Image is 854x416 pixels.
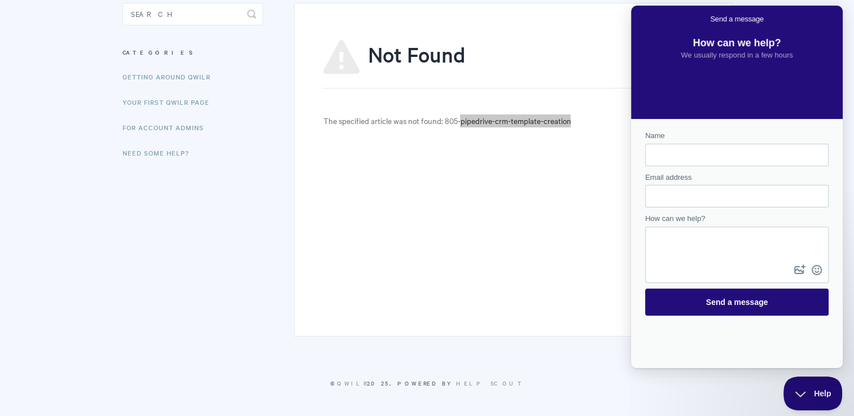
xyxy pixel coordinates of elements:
p: The specified article was not found: 805-pipedrive-crm-template-creation [323,114,703,127]
a: Help Scout [456,379,524,387]
a: For Account Admins [122,116,212,139]
a: Getting Around Qwilr [122,65,219,88]
a: Your First Qwilr Page [122,91,218,113]
iframe: Help Scout Beacon - Close [783,377,843,410]
a: Need Some Help? [122,141,198,164]
span: Powered by [397,379,524,387]
a: Qwilr [337,379,367,387]
h1: Not Found [323,40,703,88]
input: Search [122,3,263,25]
p: © 2025. [122,378,732,388]
iframe: Help Scout Beacon - Live Chat, Contact Form, and Knowledge Base [631,6,843,368]
h3: Categories [122,42,263,63]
